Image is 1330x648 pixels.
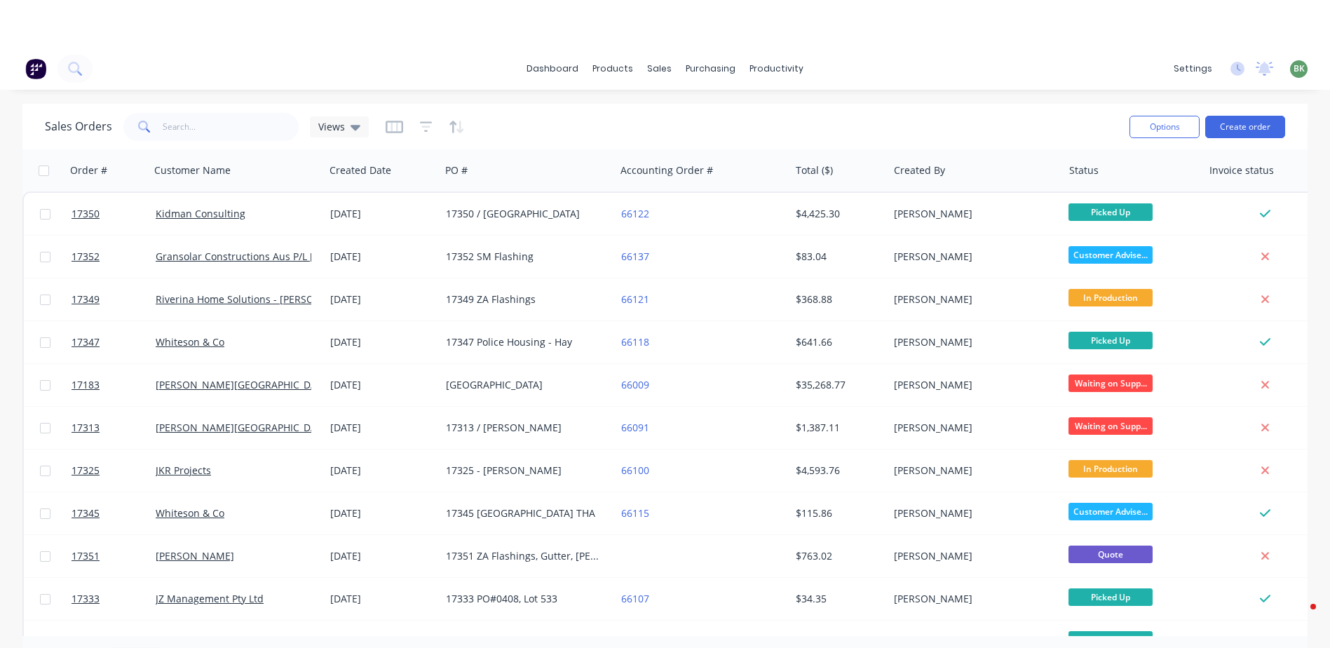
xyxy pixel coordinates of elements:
a: 66009 [621,378,649,391]
div: products [585,58,640,79]
div: [DATE] [330,506,435,520]
span: Quote [1068,546,1153,563]
div: [PERSON_NAME] [894,421,1050,435]
a: 66122 [621,207,649,220]
a: 66106 [621,635,649,648]
div: [PERSON_NAME] [894,378,1050,392]
span: 17333 [72,592,100,606]
iframe: Intercom live chat [1282,600,1316,634]
a: 17325 [72,450,156,492]
div: 17333 PO#0408, Lot 533 [446,592,602,606]
div: [DATE] [330,378,435,392]
a: 66091 [621,421,649,434]
div: [PERSON_NAME] [894,592,1050,606]
div: 17351 ZA Flashings, Gutter, [PERSON_NAME] [446,549,602,563]
div: $641.66 [796,335,878,349]
a: 17350 [72,193,156,235]
a: 17347 [72,321,156,363]
input: Search... [163,113,299,141]
a: Kidman Consulting [156,207,245,220]
div: [DATE] [330,292,435,306]
div: [PERSON_NAME] [894,250,1050,264]
div: [PERSON_NAME] [894,292,1050,306]
div: $83.04 [796,250,878,264]
span: 17345 [72,506,100,520]
a: dashboard [520,58,585,79]
a: 66118 [621,335,649,349]
a: Gransolar Constructions Aus P/L [PERSON_NAME] 0488 901 130 [156,250,453,263]
div: [PERSON_NAME] [894,464,1050,478]
div: $115.86 [796,506,878,520]
span: 17352 [72,250,100,264]
a: 66115 [621,506,649,520]
h1: Sales Orders [45,120,112,133]
span: BK [1294,62,1305,75]
div: productivity [742,58,810,79]
a: Whiteson & Co [156,335,224,349]
a: [PERSON_NAME][GEOGRAPHIC_DATA] [156,421,331,434]
span: In Production [1068,289,1153,306]
div: [PERSON_NAME] [894,506,1050,520]
a: 66121 [621,292,649,306]
a: 17313 [72,407,156,449]
div: $1,387.11 [796,421,878,435]
button: Options [1129,116,1200,138]
div: 17350 / [GEOGRAPHIC_DATA] [446,207,602,221]
div: $35,268.77 [796,378,878,392]
a: [PERSON_NAME][GEOGRAPHIC_DATA] [156,378,331,391]
div: PO # [445,163,468,177]
div: Created Date [330,163,391,177]
div: Accounting Order # [620,163,713,177]
span: Customer Advise... [1068,503,1153,520]
div: Status [1069,163,1099,177]
span: Picked Up [1068,588,1153,606]
span: 17183 [72,378,100,392]
a: 17333 [72,578,156,620]
span: Picked Up [1068,332,1153,349]
span: 17347 [72,335,100,349]
div: Order # [70,163,107,177]
span: 17349 [72,292,100,306]
a: 17352 [72,236,156,278]
span: 17350 [72,207,100,221]
span: 17351 [72,549,100,563]
div: Total ($) [796,163,833,177]
a: JKR Projects [156,464,211,477]
a: 66100 [621,464,649,477]
span: In Production [1068,460,1153,478]
img: Factory [25,58,46,79]
div: $4,425.30 [796,207,878,221]
a: 17349 [72,278,156,320]
div: [DATE] [330,464,435,478]
div: 17345 [GEOGRAPHIC_DATA] THA [446,506,602,520]
a: 66137 [621,250,649,263]
div: 17325 - [PERSON_NAME] [446,464,602,478]
span: 17325 [72,464,100,478]
div: [DATE] [330,250,435,264]
span: Waiting on Supp... [1068,374,1153,392]
div: 17313 / [PERSON_NAME] [446,421,602,435]
div: $763.02 [796,549,878,563]
div: $4,593.76 [796,464,878,478]
span: 17313 [72,421,100,435]
div: [DATE] [330,207,435,221]
div: 17347 Police Housing - Hay [446,335,602,349]
a: 17351 [72,535,156,577]
span: Views [318,119,345,134]
div: settings [1167,58,1219,79]
div: [DATE] [330,592,435,606]
div: Created By [894,163,945,177]
a: 17183 [72,364,156,406]
a: 17345 [72,492,156,534]
div: [PERSON_NAME] [894,335,1050,349]
div: [DATE] [330,421,435,435]
div: [PERSON_NAME] [894,207,1050,221]
div: [PERSON_NAME] [894,549,1050,563]
a: Whiteson & Co [156,506,224,520]
span: Waiting on Supp... [1068,417,1153,435]
div: sales [640,58,679,79]
div: 17352 SM Flashing [446,250,602,264]
div: Invoice status [1209,163,1274,177]
div: [DATE] [330,335,435,349]
div: $368.88 [796,292,878,306]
